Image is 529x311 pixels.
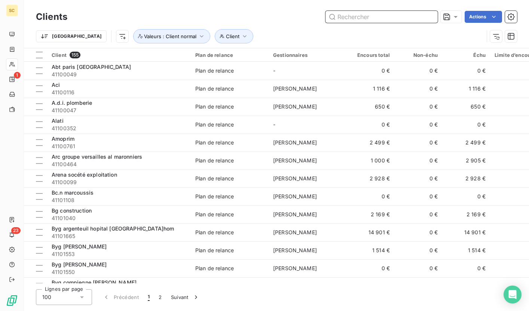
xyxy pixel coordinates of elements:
[52,225,174,232] span: Byg argenteuil hopital [GEOGRAPHIC_DATA]hom
[42,293,51,301] span: 100
[442,98,490,116] td: 650 €
[195,283,234,290] div: Plan de relance
[195,139,234,146] div: Plan de relance
[273,85,317,92] span: [PERSON_NAME]
[273,157,317,164] span: [PERSON_NAME]
[195,157,234,164] div: Plan de relance
[447,52,486,58] div: Échu
[442,80,490,98] td: 1 116 €
[394,170,442,187] td: 0 €
[52,196,186,204] span: 41101108
[6,295,18,307] img: Logo LeanPay
[195,121,234,128] div: Plan de relance
[273,265,317,271] span: [PERSON_NAME]
[273,121,275,128] span: -
[11,227,21,234] span: 23
[195,211,234,218] div: Plan de relance
[394,134,442,152] td: 0 €
[154,289,166,305] button: 2
[442,223,490,241] td: 14 901 €
[148,293,150,301] span: 1
[394,187,442,205] td: 0 €
[346,98,394,116] td: 650 €
[273,211,317,217] span: [PERSON_NAME]
[442,62,490,80] td: 0 €
[52,118,64,124] span: Alati
[394,62,442,80] td: 0 €
[52,261,107,268] span: Byg [PERSON_NAME]
[273,52,342,58] div: Gestionnaires
[215,29,253,43] button: Client
[226,33,239,39] span: Client
[52,214,186,222] span: 41101040
[273,67,275,74] span: -
[442,241,490,259] td: 1 514 €
[195,229,234,236] div: Plan de relance
[52,207,92,214] span: Bg construction
[442,187,490,205] td: 0 €
[98,289,143,305] button: Précédent
[346,80,394,98] td: 1 116 €
[36,30,107,42] button: [GEOGRAPHIC_DATA]
[52,135,74,142] span: Amoprim
[14,72,21,79] span: 1
[273,139,317,146] span: [PERSON_NAME]
[195,175,234,182] div: Plan de relance
[442,152,490,170] td: 2 905 €
[394,277,442,295] td: 0 €
[346,152,394,170] td: 1 000 €
[442,277,490,295] td: 9 295 €
[394,205,442,223] td: 0 €
[394,152,442,170] td: 0 €
[346,170,394,187] td: 2 928 €
[273,229,317,235] span: [PERSON_NAME]
[52,107,186,114] span: 41100047
[346,134,394,152] td: 2 499 €
[394,80,442,98] td: 0 €
[52,89,186,96] span: 41100116
[52,179,186,186] span: 41100099
[346,62,394,80] td: 0 €
[52,250,186,258] span: 41101553
[52,279,137,286] span: Byg compiegne [PERSON_NAME]
[52,100,92,106] span: A.d.i. plomberie
[346,259,394,277] td: 0 €
[52,125,186,132] span: 41100352
[195,103,234,110] div: Plan de relance
[195,265,234,272] div: Plan de relance
[273,103,317,110] span: [PERSON_NAME]
[346,205,394,223] td: 2 169 €
[442,259,490,277] td: 0 €
[52,232,186,240] span: 41101665
[442,134,490,152] td: 2 499 €
[52,52,67,58] span: Client
[394,98,442,116] td: 0 €
[52,64,131,70] span: Abt paris [GEOGRAPHIC_DATA]
[52,153,142,160] span: Arc groupe versailles al maronniers
[442,205,490,223] td: 2 169 €
[52,143,186,150] span: 41100761
[195,85,234,92] div: Plan de relance
[273,247,317,253] span: [PERSON_NAME]
[394,259,442,277] td: 0 €
[346,223,394,241] td: 14 901 €
[52,268,186,276] span: 41101550
[52,161,186,168] span: 41100464
[52,171,117,178] span: Arena socété exploitation
[52,243,107,250] span: Byg [PERSON_NAME]
[273,193,317,199] span: [PERSON_NAME]
[36,10,67,24] h3: Clients
[195,193,234,200] div: Plan de relance
[465,11,502,23] button: Actions
[504,286,522,304] div: Open Intercom Messenger
[394,241,442,259] td: 0 €
[70,52,80,58] span: 155
[144,33,196,39] span: Valeurs : Client normal
[195,247,234,254] div: Plan de relance
[346,277,394,295] td: 9 295 €
[346,241,394,259] td: 1 514 €
[6,4,18,16] div: SC
[166,289,204,305] button: Suivant
[351,52,390,58] div: Encours total
[394,223,442,241] td: 0 €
